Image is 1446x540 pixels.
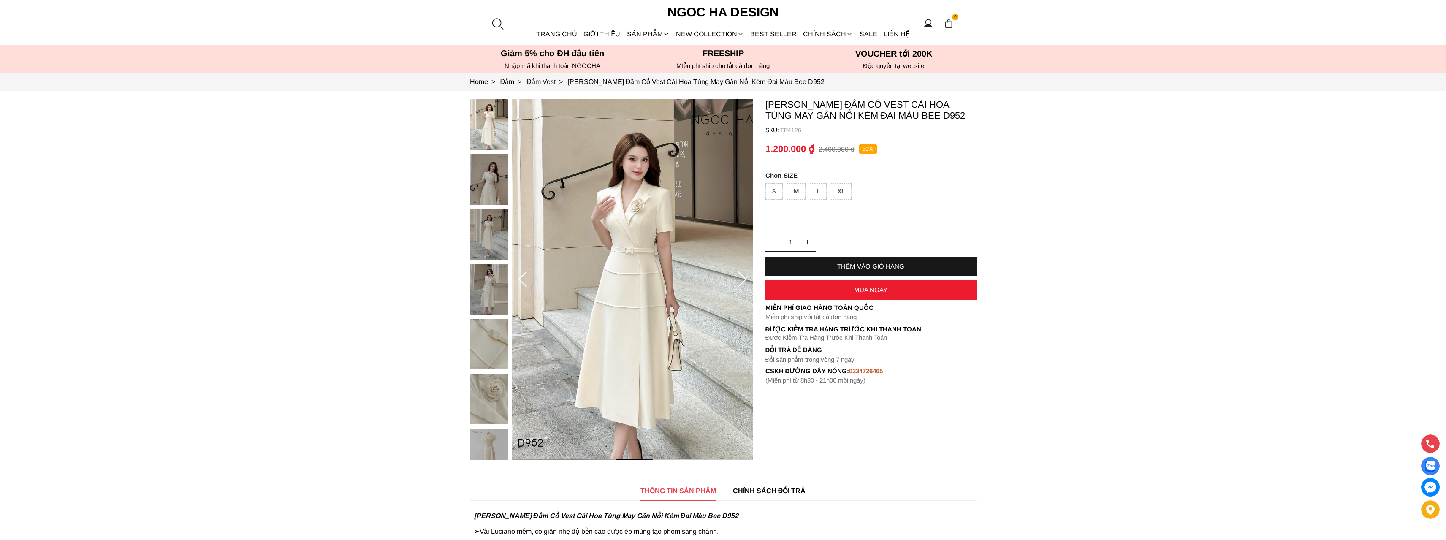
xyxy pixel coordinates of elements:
a: Ngoc Ha Design [660,2,787,22]
font: Miễn phí ship với tất cả đơn hàng [765,313,857,320]
p: Được Kiểm Tra Hàng Trước Khi Thanh Toán [765,334,977,342]
p: 1.200.000 ₫ [765,144,814,155]
div: L [810,183,827,200]
h6: SKU: [765,127,780,133]
img: Louisa Dress_ Đầm Cổ Vest Cài Hoa Tùng May Gân Nổi Kèm Đai Màu Bee D952_mini_0 [470,99,508,150]
font: (Miễn phí từ 8h30 - 21h00 mỗi ngày) [765,377,865,384]
input: Quantity input [765,233,816,250]
div: Chính sách [800,23,856,45]
img: Louisa Dress_ Đầm Cổ Vest Cài Hoa Tùng May Gân Nổi Kèm Đai Màu Bee D952_0 [512,99,753,460]
font: Nhập mã khi thanh toán NGOCHA [505,62,600,69]
a: BEST SELLER [747,23,800,45]
a: TRANG CHỦ [533,23,581,45]
div: XL [831,183,852,200]
font: cskh đường dây nóng: [765,367,849,374]
a: Link to Đầm Vest [526,78,568,85]
strong: [PERSON_NAME] Đầm Cổ Vest Cài Hoa Tùng May Gân Nổi Kèm Đai Màu Bee D952 [474,512,738,519]
p: ➣Vải Luciano mềm, co giãn nhẹ độ bền cao được ép mùng tạo phom sang chảnh. [474,512,972,535]
p: [PERSON_NAME] Đầm Cổ Vest Cài Hoa Tùng May Gân Nổi Kèm Đai Màu Bee D952 [765,99,977,121]
span: > [488,78,499,85]
h5: VOUCHER tới 200K [811,49,977,59]
span: THÔNG TIN SẢN PHẨM [640,486,716,496]
h6: Độc quyền tại website [811,62,977,70]
h6: Đổi trả dễ dàng [765,346,977,353]
a: Display image [1421,457,1440,475]
p: 2.400.000 ₫ [819,145,855,153]
font: Miễn phí giao hàng toàn quốc [765,304,874,311]
div: M [787,183,806,200]
font: Freeship [703,49,744,58]
a: SALE [856,23,880,45]
img: Display image [1425,461,1435,472]
p: SIZE [765,172,977,179]
font: Đổi sản phẩm trong vòng 7 ngày [765,356,855,363]
div: SẢN PHẨM [624,23,673,45]
img: Louisa Dress_ Đầm Cổ Vest Cài Hoa Tùng May Gân Nổi Kèm Đai Màu Bee D952_mini_4 [470,319,508,369]
a: GIỚI THIỆU [581,23,624,45]
div: MUA NGAY [765,286,977,293]
a: NEW COLLECTION [673,23,747,45]
a: Link to Louisa Dress_ Đầm Cổ Vest Cài Hoa Tùng May Gân Nổi Kèm Đai Màu Bee D952 [568,78,825,85]
img: Louisa Dress_ Đầm Cổ Vest Cài Hoa Tùng May Gân Nổi Kèm Đai Màu Bee D952_mini_1 [470,154,508,205]
img: Louisa Dress_ Đầm Cổ Vest Cài Hoa Tùng May Gân Nổi Kèm Đai Màu Bee D952_mini_3 [470,264,508,315]
span: 0 [952,14,959,21]
h6: MIễn phí ship cho tất cả đơn hàng [640,62,806,70]
a: Link to Home [470,78,500,85]
div: S [765,183,783,200]
img: Louisa Dress_ Đầm Cổ Vest Cài Hoa Tùng May Gân Nổi Kèm Đai Màu Bee D952_mini_6 [470,429,508,479]
font: Giảm 5% cho ĐH đầu tiên [501,49,604,58]
p: Được Kiểm Tra Hàng Trước Khi Thanh Toán [765,326,977,333]
a: messenger [1421,478,1440,497]
a: LIÊN HỆ [880,23,913,45]
font: 0334726465 [849,367,883,374]
span: CHÍNH SÁCH ĐỔI TRẢ [733,486,806,496]
img: img-CART-ICON-ksit0nf1 [944,19,953,28]
p: TP4126 [780,127,977,133]
p: 50% [859,144,877,155]
a: Link to Đầm [500,78,527,85]
span: > [514,78,525,85]
div: THÊM VÀO GIỎ HÀNG [765,263,977,270]
img: Louisa Dress_ Đầm Cổ Vest Cài Hoa Tùng May Gân Nổi Kèm Đai Màu Bee D952_mini_2 [470,209,508,260]
span: > [556,78,566,85]
img: Louisa Dress_ Đầm Cổ Vest Cài Hoa Tùng May Gân Nổi Kèm Đai Màu Bee D952_mini_5 [470,374,508,424]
